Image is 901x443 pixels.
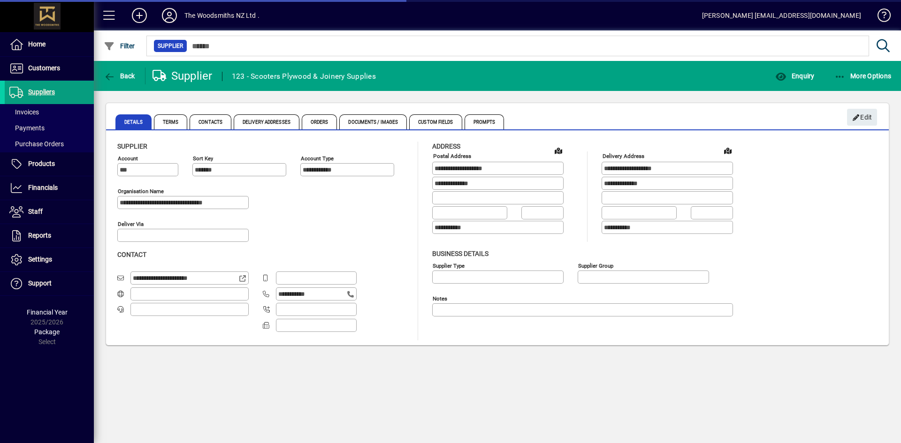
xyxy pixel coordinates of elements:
[27,308,68,316] span: Financial Year
[118,188,164,195] mat-label: Organisation name
[117,251,146,258] span: Contact
[190,114,231,129] span: Contacts
[302,114,337,129] span: Orders
[5,272,94,295] a: Support
[870,2,889,32] a: Knowledge Base
[154,7,184,24] button: Profile
[433,295,447,301] mat-label: Notes
[28,64,60,72] span: Customers
[433,262,465,269] mat-label: Supplier type
[118,221,144,227] mat-label: Deliver via
[551,143,566,158] a: View on map
[832,68,894,84] button: More Options
[124,7,154,24] button: Add
[702,8,861,23] div: [PERSON_NAME] [EMAIL_ADDRESS][DOMAIN_NAME]
[720,143,735,158] a: View on map
[465,114,504,129] span: Prompts
[28,184,58,191] span: Financials
[101,68,137,84] button: Back
[5,57,94,80] a: Customers
[104,72,135,80] span: Back
[28,88,55,96] span: Suppliers
[578,262,613,269] mat-label: Supplier group
[28,279,52,287] span: Support
[104,42,135,50] span: Filter
[432,143,460,150] span: Address
[5,176,94,200] a: Financials
[834,72,892,80] span: More Options
[409,114,462,129] span: Custom Fields
[9,124,45,132] span: Payments
[28,160,55,167] span: Products
[9,108,39,116] span: Invoices
[773,68,817,84] button: Enquiry
[115,114,152,129] span: Details
[28,208,43,215] span: Staff
[432,250,489,257] span: Business details
[28,232,51,239] span: Reports
[193,155,213,162] mat-label: Sort key
[5,224,94,248] a: Reports
[775,72,814,80] span: Enquiry
[28,40,46,48] span: Home
[234,114,299,129] span: Delivery Addresses
[154,114,188,129] span: Terms
[5,104,94,120] a: Invoices
[5,136,94,152] a: Purchase Orders
[847,109,877,126] button: Edit
[5,248,94,271] a: Settings
[153,68,213,83] div: Supplier
[852,110,872,125] span: Edit
[339,114,407,129] span: Documents / Images
[28,255,52,263] span: Settings
[101,38,137,54] button: Filter
[94,68,145,84] app-page-header-button: Back
[158,41,183,51] span: Supplier
[184,8,260,23] div: The Woodsmiths NZ Ltd .
[5,152,94,176] a: Products
[301,155,334,162] mat-label: Account Type
[5,120,94,136] a: Payments
[5,33,94,56] a: Home
[118,155,138,162] mat-label: Account
[34,328,60,336] span: Package
[9,140,64,148] span: Purchase Orders
[5,200,94,224] a: Staff
[117,143,147,150] span: Supplier
[232,69,376,84] div: 123 - Scooters Plywood & Joinery Supplies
